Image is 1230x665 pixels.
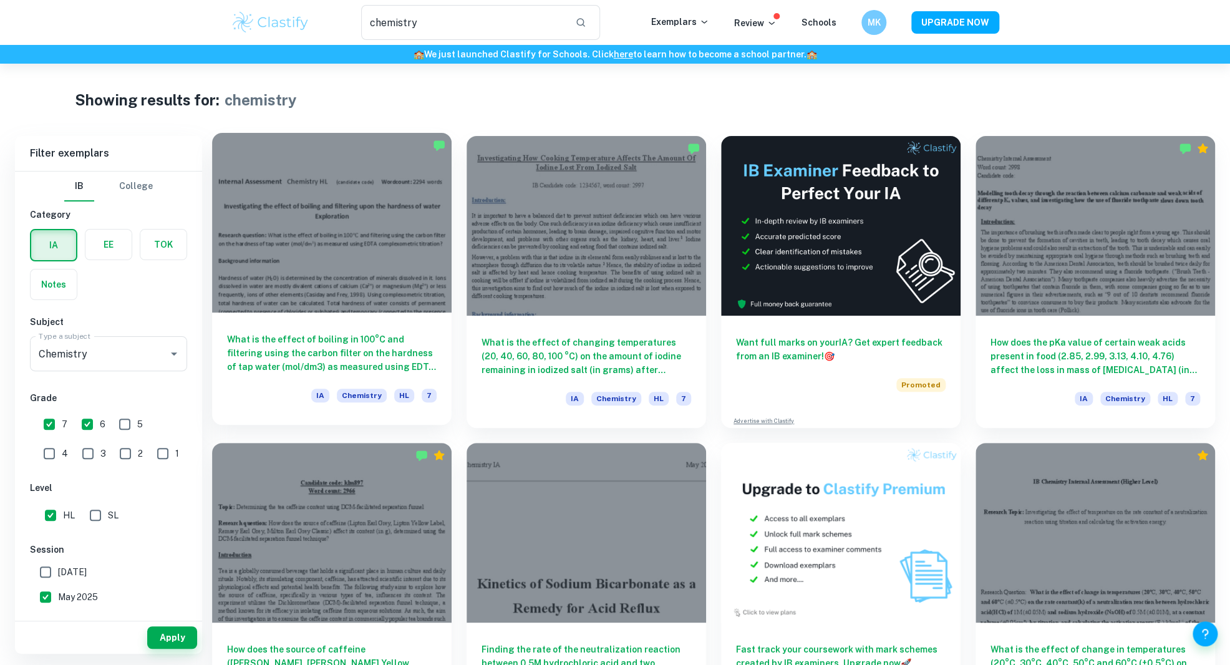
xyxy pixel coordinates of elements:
[433,449,445,462] div: Premium
[58,615,87,629] span: [DATE]
[394,389,414,402] span: HL
[137,417,143,431] span: 5
[676,392,691,405] span: 7
[63,508,75,522] span: HL
[1185,392,1200,405] span: 7
[482,336,691,377] h6: What is the effect of changing temperatures (20, 40, 60, 80, 100 °C) on the amount of iodine rema...
[867,16,881,29] h6: MK
[467,136,706,428] a: What is the effect of changing temperatures (20, 40, 60, 80, 100 °C) on the amount of iodine rema...
[2,47,1228,61] h6: We just launched Clastify for Schools. Click to learn how to become a school partner.
[414,49,424,59] span: 🏫
[231,10,310,35] img: Clastify logo
[687,142,700,155] img: Marked
[119,172,153,201] button: College
[614,49,633,59] a: here
[591,392,641,405] span: Chemistry
[30,481,187,495] h6: Level
[1158,392,1178,405] span: HL
[30,208,187,221] h6: Category
[100,447,106,460] span: 3
[64,172,153,201] div: Filter type choice
[30,543,187,556] h6: Session
[721,136,961,428] a: Want full marks on yourIA? Get expert feedback from an IB examiner!PromotedAdvertise with Clastify
[433,139,445,152] img: Marked
[108,508,119,522] span: SL
[165,345,183,362] button: Open
[721,443,961,623] img: Thumbnail
[801,17,836,27] a: Schools
[734,417,794,425] a: Advertise with Clastify
[31,230,76,260] button: IA
[861,10,886,35] button: MK
[227,332,437,374] h6: What is the effect of boiling in 100°C and filtering using the carbon filter on the hardness of t...
[566,392,584,405] span: IA
[100,417,105,431] span: 6
[911,11,999,34] button: UPGRADE NOW
[415,449,428,462] img: Marked
[1196,449,1209,462] div: Premium
[175,447,179,460] span: 1
[976,136,1215,428] a: How does the pKa value of certain weak acids present in food (2.85, 2.99, 3.13, 4.10, 4.76) affec...
[64,172,94,201] button: IB
[75,89,220,111] h1: Showing results for:
[361,5,565,40] input: Search for any exemplars...
[1075,392,1093,405] span: IA
[990,336,1200,377] h6: How does the pKa value of certain weak acids present in food (2.85, 2.99, 3.13, 4.10, 4.76) affec...
[39,331,90,341] label: Type a subject
[806,49,817,59] span: 🏫
[1193,621,1218,646] button: Help and Feedback
[337,389,387,402] span: Chemistry
[1179,142,1191,155] img: Marked
[651,15,709,29] p: Exemplars
[649,392,669,405] span: HL
[896,378,946,392] span: Promoted
[85,230,132,260] button: EE
[734,16,777,30] p: Review
[212,136,452,428] a: What is the effect of boiling in 100°C and filtering using the carbon filter on the hardness of t...
[62,417,67,431] span: 7
[147,626,197,649] button: Apply
[138,447,143,460] span: 2
[30,391,187,405] h6: Grade
[824,351,835,361] span: 🎯
[58,565,87,579] span: [DATE]
[1100,392,1150,405] span: Chemistry
[1196,142,1209,155] div: Premium
[15,136,202,171] h6: Filter exemplars
[225,89,297,111] h1: chemistry
[30,315,187,329] h6: Subject
[721,136,961,316] img: Thumbnail
[140,230,186,260] button: TOK
[422,389,437,402] span: 7
[736,336,946,363] h6: Want full marks on your IA ? Get expert feedback from an IB examiner!
[58,590,98,604] span: May 2025
[311,389,329,402] span: IA
[31,269,77,299] button: Notes
[62,447,68,460] span: 4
